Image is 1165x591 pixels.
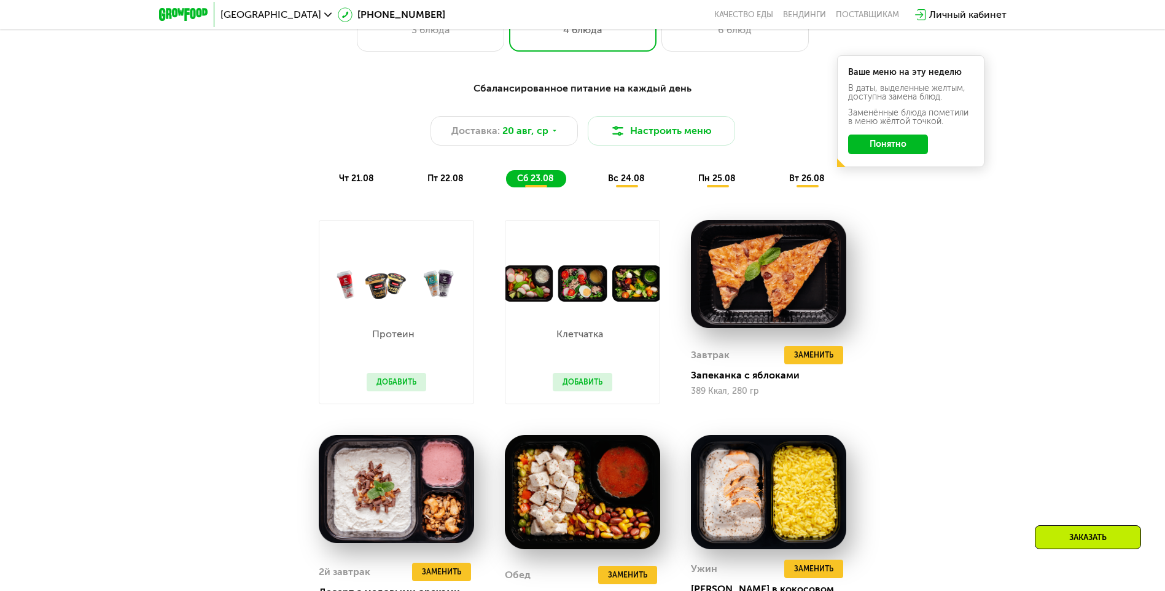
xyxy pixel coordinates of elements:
[451,123,500,138] span: Доставка:
[848,68,973,77] div: Ваше меню на эту неделю
[517,173,554,184] span: сб 23.08
[698,173,736,184] span: пн 25.08
[608,569,647,581] span: Заменить
[784,346,843,364] button: Заменить
[367,329,420,339] p: Протеин
[848,84,973,101] div: В даты, выделенные желтым, доступна замена блюд.
[502,123,548,138] span: 20 авг, ср
[691,560,717,578] div: Ужин
[848,109,973,126] div: Заменённые блюда пометили в меню жёлтой точкой.
[691,386,846,396] div: 389 Ккал, 280 гр
[598,566,657,584] button: Заменить
[674,23,796,37] div: 6 блюд
[783,10,826,20] a: Вендинги
[588,116,735,146] button: Настроить меню
[784,560,843,578] button: Заменить
[836,10,899,20] div: поставщикам
[338,7,445,22] a: [PHONE_NUMBER]
[929,7,1007,22] div: Личный кабинет
[553,373,612,391] button: Добавить
[1035,525,1141,549] div: Заказать
[522,23,644,37] div: 4 блюда
[608,173,645,184] span: вс 24.08
[505,566,531,584] div: Обед
[794,563,833,575] span: Заменить
[412,563,471,581] button: Заменить
[789,173,825,184] span: вт 26.08
[367,373,426,391] button: Добавить
[219,81,946,96] div: Сбалансированное питание на каждый день
[319,563,370,581] div: 2й завтрак
[553,329,606,339] p: Клетчатка
[427,173,464,184] span: пт 22.08
[370,23,491,37] div: 3 блюда
[422,566,461,578] span: Заменить
[691,346,730,364] div: Завтрак
[339,173,374,184] span: чт 21.08
[714,10,773,20] a: Качество еды
[848,135,928,154] button: Понятно
[794,349,833,361] span: Заменить
[691,369,856,382] div: Запеканка с яблоками
[220,10,321,20] span: [GEOGRAPHIC_DATA]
